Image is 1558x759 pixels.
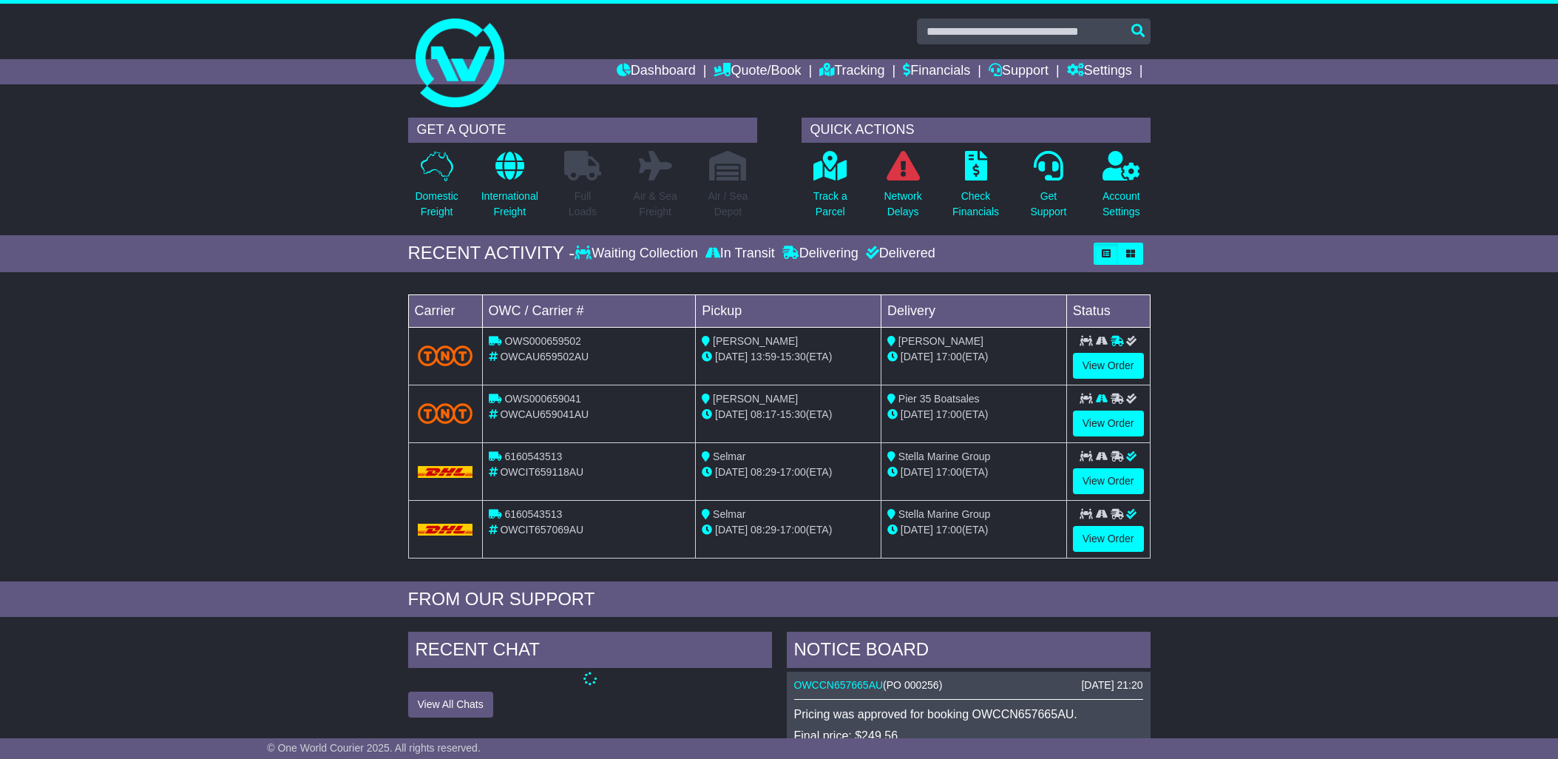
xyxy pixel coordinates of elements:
[989,59,1049,84] a: Support
[881,294,1066,327] td: Delivery
[702,465,875,480] div: - (ETA)
[500,524,583,536] span: OWCIT657069AU
[500,466,583,478] span: OWCIT659118AU
[887,679,939,691] span: PO 000256
[504,335,581,347] span: OWS000659502
[418,524,473,536] img: DHL.png
[713,508,745,520] span: Selmar
[779,246,862,262] div: Delivering
[1073,353,1144,379] a: View Order
[1073,468,1144,494] a: View Order
[1030,189,1066,220] p: Get Support
[751,408,776,420] span: 08:17
[713,335,798,347] span: [PERSON_NAME]
[952,189,999,220] p: Check Financials
[898,393,980,405] span: Pier 35 Boatsales
[901,524,933,536] span: [DATE]
[702,407,875,422] div: - (ETA)
[898,508,991,520] span: Stella Marine Group
[702,246,779,262] div: In Transit
[901,408,933,420] span: [DATE]
[418,403,473,423] img: TNT_Domestic.png
[901,466,933,478] span: [DATE]
[714,59,801,84] a: Quote/Book
[787,632,1151,672] div: NOTICE BOARD
[887,349,1060,365] div: (ETA)
[408,118,757,143] div: GET A QUOTE
[715,524,748,536] span: [DATE]
[936,351,962,362] span: 17:00
[1066,294,1150,327] td: Status
[418,345,473,365] img: TNT_Domestic.png
[504,393,581,405] span: OWS000659041
[482,294,696,327] td: OWC / Carrier #
[898,451,991,462] span: Stella Marine Group
[1081,679,1142,692] div: [DATE] 21:20
[780,524,806,536] span: 17:00
[780,466,806,478] span: 17:00
[936,524,962,536] span: 17:00
[408,243,575,264] div: RECENT ACTIVITY -
[802,118,1151,143] div: QUICK ACTIONS
[415,189,458,220] p: Domestic Freight
[408,692,493,718] button: View All Chats
[414,150,458,228] a: DomesticFreight
[952,150,1000,228] a: CheckFinancials
[751,351,776,362] span: 13:59
[504,508,562,520] span: 6160543513
[408,589,1151,610] div: FROM OUR SUPPORT
[813,189,847,220] p: Track a Parcel
[504,451,562,462] span: 6160543513
[408,294,482,327] td: Carrier
[884,189,921,220] p: Network Delays
[819,59,884,84] a: Tracking
[813,150,848,228] a: Track aParcel
[794,679,1143,692] div: ( )
[887,522,1060,538] div: (ETA)
[936,408,962,420] span: 17:00
[898,335,983,347] span: [PERSON_NAME]
[903,59,970,84] a: Financials
[1029,150,1067,228] a: GetSupport
[267,742,481,754] span: © One World Courier 2025. All rights reserved.
[1073,411,1144,436] a: View Order
[481,150,539,228] a: InternationalFreight
[713,393,798,405] span: [PERSON_NAME]
[418,466,473,478] img: DHL.png
[901,351,933,362] span: [DATE]
[862,246,935,262] div: Delivered
[702,522,875,538] div: - (ETA)
[696,294,881,327] td: Pickup
[708,189,748,220] p: Air / Sea Depot
[751,524,776,536] span: 08:29
[715,466,748,478] span: [DATE]
[575,246,701,262] div: Waiting Collection
[936,466,962,478] span: 17:00
[715,408,748,420] span: [DATE]
[713,451,745,462] span: Selmar
[794,679,884,691] a: OWCCN657665AU
[564,189,601,220] p: Full Loads
[780,351,806,362] span: 15:30
[780,408,806,420] span: 15:30
[1103,189,1140,220] p: Account Settings
[481,189,538,220] p: International Freight
[702,349,875,365] div: - (ETA)
[1073,526,1144,552] a: View Order
[883,150,922,228] a: NetworkDelays
[500,351,589,362] span: OWCAU659502AU
[751,466,776,478] span: 08:29
[715,351,748,362] span: [DATE]
[617,59,696,84] a: Dashboard
[794,707,1143,721] p: Pricing was approved for booking OWCCN657665AU.
[500,408,589,420] span: OWCAU659041AU
[408,632,772,672] div: RECENT CHAT
[1102,150,1141,228] a: AccountSettings
[634,189,677,220] p: Air & Sea Freight
[1067,59,1132,84] a: Settings
[794,729,1143,743] p: Final price: $249.56.
[887,465,1060,480] div: (ETA)
[887,407,1060,422] div: (ETA)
